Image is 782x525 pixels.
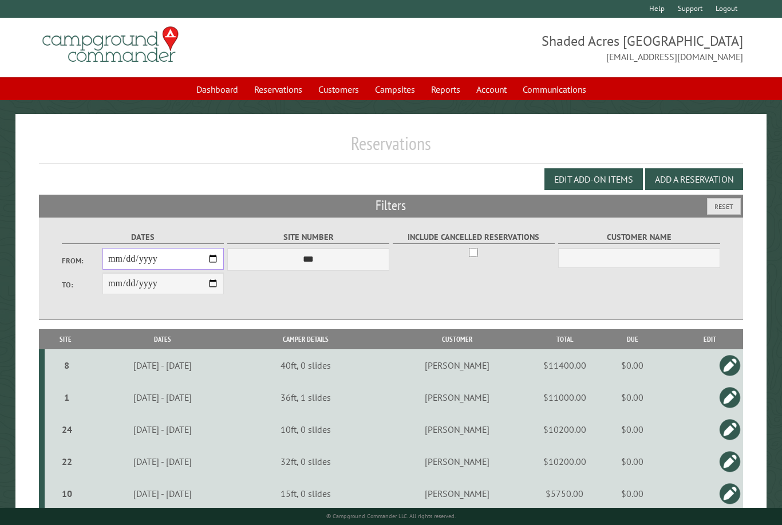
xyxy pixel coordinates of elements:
td: [PERSON_NAME] [373,445,542,477]
span: Shaded Acres [GEOGRAPHIC_DATA] [EMAIL_ADDRESS][DOMAIN_NAME] [391,31,743,64]
td: $0.00 [588,413,677,445]
td: [PERSON_NAME] [373,413,542,445]
a: Customers [311,78,366,100]
td: $0.00 [588,477,677,510]
td: $11000.00 [541,381,587,413]
th: Total [541,329,587,349]
th: Site [45,329,86,349]
div: 10 [49,488,84,499]
td: $0.00 [588,349,677,381]
td: $11400.00 [541,349,587,381]
div: [DATE] - [DATE] [88,360,238,371]
label: Customer Name [558,231,720,244]
div: 24 [49,424,84,435]
td: [PERSON_NAME] [373,349,542,381]
a: Campsites [368,78,422,100]
img: Campground Commander [39,22,182,67]
td: $5750.00 [541,477,587,510]
div: 22 [49,456,84,467]
a: Reservations [247,78,309,100]
label: To: [62,279,102,290]
th: Dates [86,329,239,349]
th: Edit [677,329,743,349]
button: Add a Reservation [645,168,743,190]
td: 10ft, 0 slides [239,413,373,445]
a: Account [469,78,514,100]
td: [PERSON_NAME] [373,477,542,510]
div: 8 [49,360,84,371]
th: Customer [373,329,542,349]
button: Reset [707,198,741,215]
button: Edit Add-on Items [544,168,643,190]
div: 1 [49,392,84,403]
td: 40ft, 0 slides [239,349,373,381]
td: $0.00 [588,381,677,413]
td: $10200.00 [541,413,587,445]
div: [DATE] - [DATE] [88,392,238,403]
small: © Campground Commander LLC. All rights reserved. [326,512,456,520]
a: Reports [424,78,467,100]
td: $0.00 [588,445,677,477]
th: Due [588,329,677,349]
td: [PERSON_NAME] [373,381,542,413]
div: [DATE] - [DATE] [88,424,238,435]
a: Dashboard [189,78,245,100]
label: Include Cancelled Reservations [393,231,555,244]
td: 15ft, 0 slides [239,477,373,510]
td: 32ft, 0 slides [239,445,373,477]
td: 36ft, 1 slides [239,381,373,413]
div: [DATE] - [DATE] [88,488,238,499]
label: Dates [62,231,224,244]
th: Camper Details [239,329,373,349]
label: From: [62,255,102,266]
td: $10200.00 [541,445,587,477]
div: [DATE] - [DATE] [88,456,238,467]
label: Site Number [227,231,389,244]
h2: Filters [39,195,742,216]
a: Communications [516,78,593,100]
h1: Reservations [39,132,742,164]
